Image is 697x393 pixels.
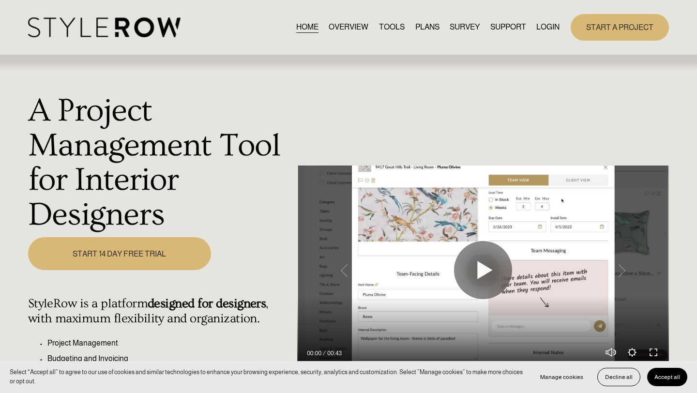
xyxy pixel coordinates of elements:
[329,21,368,34] a: OVERVIEW
[490,21,526,34] a: folder dropdown
[47,353,292,364] p: Budgeting and Invoicing
[536,21,560,34] a: LOGIN
[450,21,480,34] a: SURVEY
[47,337,292,349] p: Project Management
[490,21,526,33] span: SUPPORT
[415,21,439,34] a: PLANS
[307,348,324,358] div: Current time
[28,93,292,232] h1: A Project Management Tool for Interior Designers
[571,14,669,41] a: START A PROJECT
[605,374,633,380] span: Decline all
[148,296,266,311] strong: designed for designers
[296,21,318,34] a: HOME
[28,237,212,270] a: START 14 DAY FREE TRIAL
[379,21,405,34] a: TOOLS
[597,368,640,386] button: Decline all
[324,348,344,358] div: Duration
[454,241,512,299] button: Play
[10,368,523,386] p: Select “Accept all” to agree to our use of cookies and similar technologies to enhance your brows...
[647,368,687,386] button: Accept all
[654,374,680,380] span: Accept all
[28,17,181,37] img: StyleRow
[307,360,659,366] input: Seek
[28,296,292,326] h4: StyleRow is a platform , with maximum flexibility and organization.
[533,368,591,386] button: Manage cookies
[540,374,583,380] span: Manage cookies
